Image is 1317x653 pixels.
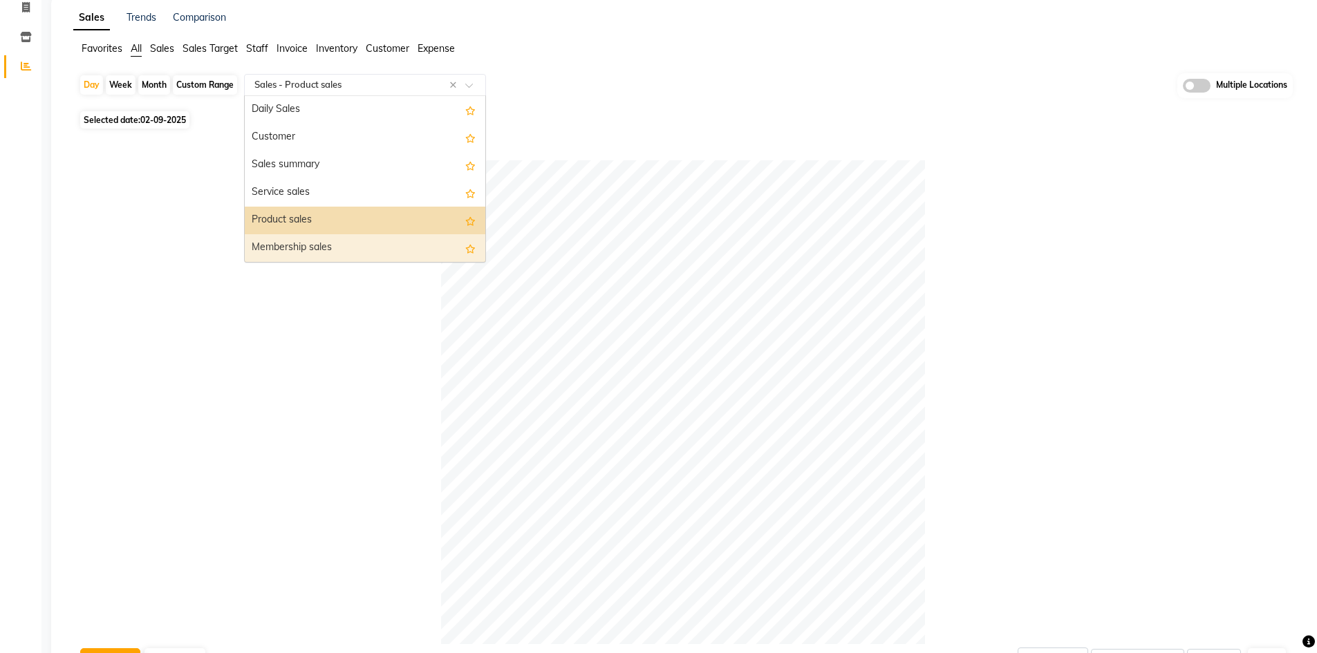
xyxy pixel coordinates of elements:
span: Add this report to Favorites List [465,240,476,256]
span: Customer [366,42,409,55]
div: Month [138,75,170,95]
div: Week [106,75,136,95]
a: Trends [127,11,156,23]
span: Clear all [449,78,461,93]
span: Add this report to Favorites List [465,212,476,229]
a: Comparison [173,11,226,23]
span: All [131,42,142,55]
span: Add this report to Favorites List [465,157,476,173]
span: Sales Target [183,42,238,55]
div: Daily Sales [245,96,485,124]
a: Sales [73,6,110,30]
span: Add this report to Favorites List [465,184,476,201]
span: Inventory [316,42,357,55]
div: Product sales [245,207,485,234]
span: Favorites [82,42,122,55]
div: Membership sales [245,234,485,262]
span: Selected date: [80,111,189,129]
div: Service sales [245,179,485,207]
span: Staff [246,42,268,55]
ng-dropdown-panel: Options list [244,95,486,263]
span: Sales [150,42,174,55]
div: Customer [245,124,485,151]
span: Invoice [277,42,308,55]
div: Custom Range [173,75,237,95]
span: Add this report to Favorites List [465,129,476,146]
div: Sales summary [245,151,485,179]
span: Multiple Locations [1216,79,1287,93]
span: Add this report to Favorites List [465,102,476,118]
span: Expense [418,42,455,55]
span: 02-09-2025 [140,115,186,125]
div: Day [80,75,103,95]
